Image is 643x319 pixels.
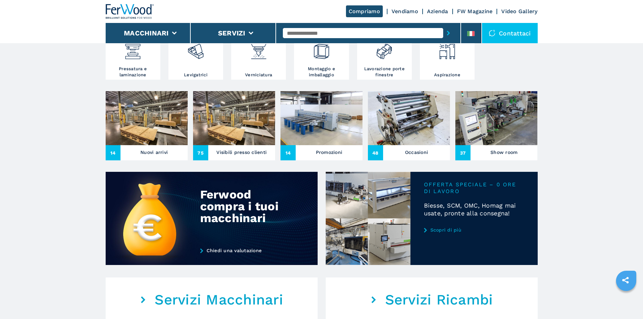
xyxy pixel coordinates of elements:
[385,291,493,308] em: Servizi Ricambi
[187,37,205,60] img: levigatrici_2.png
[193,91,275,145] img: Visibili presso clienti
[501,8,537,15] a: Video Gallery
[368,145,383,160] span: 48
[617,272,634,289] a: sharethis
[193,145,208,160] span: 75
[294,36,349,80] a: Montaggio e imballaggio
[434,72,460,78] h3: Aspirazione
[216,148,267,157] h3: Visibili presso clienti
[106,91,188,160] a: Nuovi arrivi14Nuovi arrivi
[482,23,538,43] div: Contattaci
[368,91,450,145] img: Occasioni
[427,8,448,15] a: Azienda
[392,8,418,15] a: Vendiamo
[455,91,537,160] a: Show room37Show room
[193,91,275,160] a: Visibili presso clienti75Visibili presso clienti
[106,91,188,145] img: Nuovi arrivi
[106,172,318,265] img: Ferwood compra i tuoi macchinari
[231,36,286,80] a: Verniciatura
[405,148,428,157] h3: Occasioni
[245,72,272,78] h3: Verniciatura
[443,25,454,41] button: submit-button
[106,36,160,80] a: Pressatura e laminazione
[140,148,168,157] h3: Nuovi arrivi
[420,36,475,80] a: Aspirazione
[359,66,410,78] h3: Lavorazione porte finestre
[368,91,450,160] a: Occasioni48Occasioni
[168,36,223,80] a: Levigatrici
[296,66,347,78] h3: Montaggio e imballaggio
[200,248,293,253] a: Chiedi una valutazione
[107,66,159,78] h3: Pressatura e laminazione
[346,5,383,17] a: Compriamo
[124,29,169,37] button: Macchinari
[326,172,410,265] img: Biesse, SCM, OMC, Homag mai usate, pronte alla consegna!
[155,291,283,308] em: Servizi Macchinari
[106,4,154,19] img: Ferwood
[250,37,268,60] img: verniciatura_1.png
[280,91,363,145] img: Promozioni
[455,145,471,160] span: 37
[424,227,524,233] a: Scopri di più
[375,37,393,60] img: lavorazione_porte_finestre_2.png
[614,289,638,314] iframe: Chat
[280,145,296,160] span: 14
[200,189,288,224] div: Ferwood compra i tuoi macchinari
[490,148,517,157] h3: Show room
[280,91,363,160] a: Promozioni14Promozioni
[357,36,412,80] a: Lavorazione porte finestre
[457,8,493,15] a: FW Magazine
[455,91,537,145] img: Show room
[489,30,495,36] img: Contattaci
[106,145,121,160] span: 14
[316,148,343,157] h3: Promozioni
[124,37,142,60] img: pressa-strettoia.png
[438,37,456,60] img: aspirazione_1.png
[218,29,245,37] button: Servizi
[313,37,330,60] img: montaggio_imballaggio_2.png
[184,72,208,78] h3: Levigatrici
